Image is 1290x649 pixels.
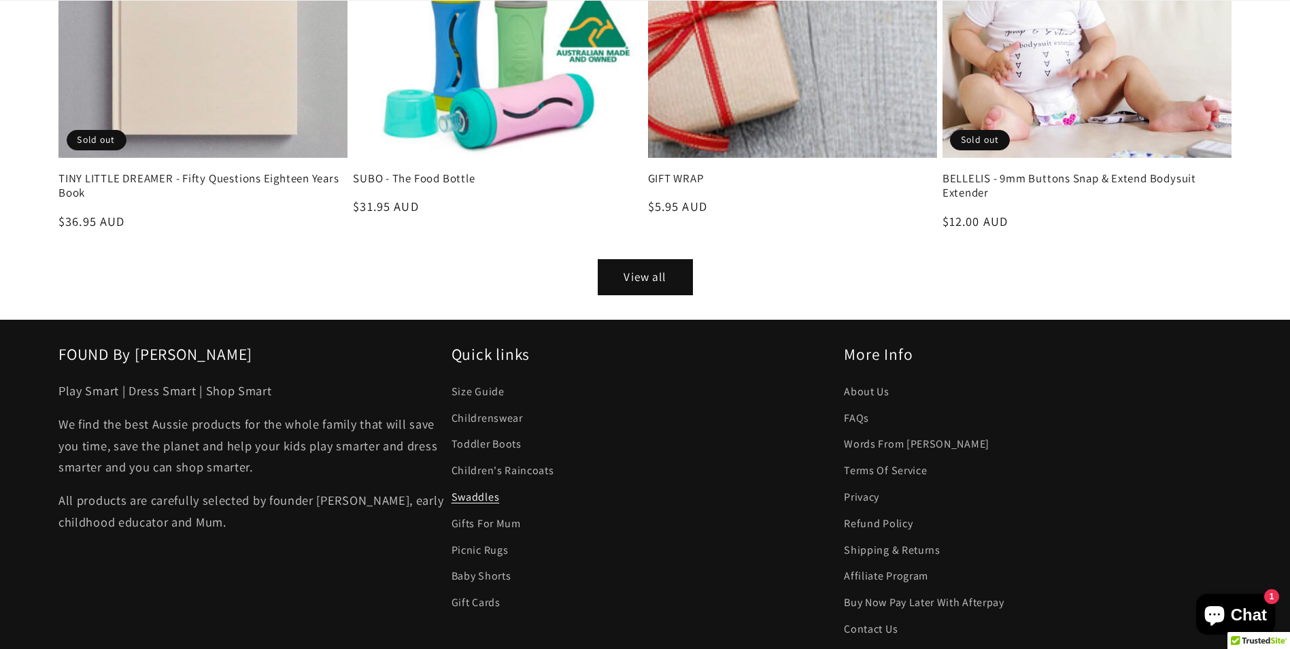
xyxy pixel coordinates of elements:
a: Picnic Rugs [452,537,509,563]
p: All products are carefully selected by founder [PERSON_NAME], early childhood educator and Mum. [58,490,446,532]
a: View all products in the Best Selling Products collection [598,259,693,296]
a: Baby Shorts [452,563,511,590]
a: About Us [844,382,889,405]
a: Words From [PERSON_NAME] [844,431,989,458]
a: Toddler Boots [452,431,522,458]
a: TINY LITTLE DREAMER - Fifty Questions Eighteen Years Book [58,171,347,201]
a: Childrenswear [452,405,523,431]
a: Contact Us [844,616,898,642]
a: Buy Now Pay Later With Afterpay [844,589,1004,616]
a: Shipping & Returns [844,537,940,563]
a: Swaddles [452,484,500,510]
p: We find the best Aussie products for the whole family that will save you time, save the planet an... [58,414,446,478]
a: BELLELIS - 9mm Buttons Snap & Extend Bodysuit Extender [943,171,1232,201]
inbox-online-store-chat: Shopify online store chat [1192,594,1279,638]
a: Gifts For Mum [452,510,521,537]
a: Terms Of Service [844,457,927,484]
h2: FOUND By [PERSON_NAME] [58,344,446,365]
a: SUBO - The Food Bottle [353,171,642,186]
a: Privacy [844,484,879,510]
a: Affiliate Program [844,563,928,590]
h2: More Info [844,344,1232,365]
h2: Quick links [452,344,839,365]
p: Play Smart | Dress Smart | Shop Smart [58,380,446,401]
a: Gift Cards [452,589,500,616]
a: Refund Policy [844,510,913,537]
a: GIFT WRAP [648,171,937,186]
a: FAQs [844,405,869,431]
a: Size Guide [452,382,505,405]
a: Children's Raincoats [452,457,554,484]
